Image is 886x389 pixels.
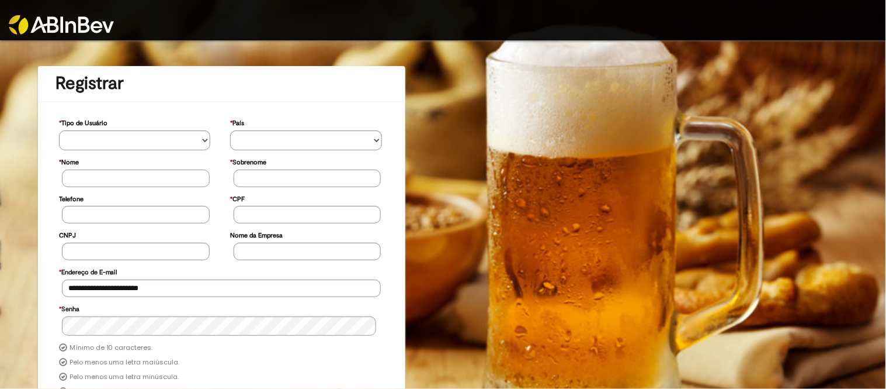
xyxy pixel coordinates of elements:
[9,15,114,35] img: ABInbev-white.png
[55,74,388,93] h1: Registrar
[59,263,117,280] label: Endereço de E-mail
[59,190,84,206] label: Telefone
[230,153,266,170] label: Sobrenome
[59,226,76,243] label: CNPJ
[230,226,283,243] label: Nome da Empresa
[59,113,107,130] label: Tipo de Usuário
[230,190,245,206] label: CPF
[70,358,180,367] label: Pelo menos uma letra maiúscula.
[70,373,179,382] label: Pelo menos uma letra minúscula.
[59,300,79,316] label: Senha
[59,153,79,170] label: Nome
[70,343,153,353] label: Mínimo de 10 caracteres.
[230,113,244,130] label: País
